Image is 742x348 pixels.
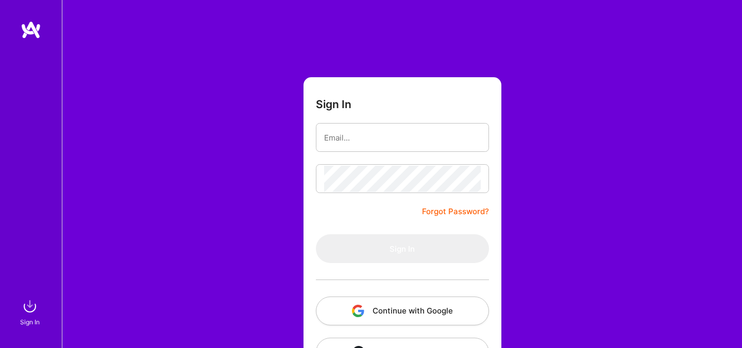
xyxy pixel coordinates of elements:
button: Continue with Google [316,297,489,325]
a: sign inSign In [22,296,40,327]
img: sign in [20,296,40,317]
div: Sign In [20,317,40,327]
h3: Sign In [316,98,351,111]
input: Email... [324,125,481,151]
a: Forgot Password? [422,205,489,218]
button: Sign In [316,234,489,263]
img: icon [352,305,364,317]
img: logo [21,21,41,39]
